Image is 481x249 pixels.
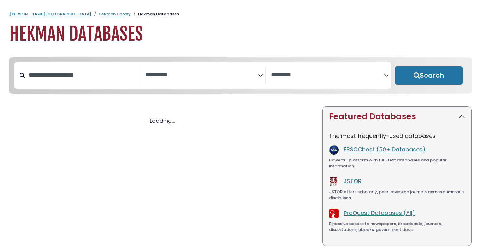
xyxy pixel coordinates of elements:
div: Extensive access to newspapers, broadcasts, journals, dissertations, ebooks, government docs. [329,221,465,233]
a: ProQuest Databases (All) [344,209,415,217]
div: Powerful platform with full-text databases and popular information. [329,157,465,169]
button: Featured Databases [323,107,471,127]
div: JSTOR offers scholarly, peer-reviewed journals across numerous disciplines. [329,189,465,201]
textarea: Search [145,72,258,78]
li: Hekman Databases [131,11,179,17]
a: [PERSON_NAME][GEOGRAPHIC_DATA] [9,11,91,17]
nav: Search filters [9,57,472,94]
a: JSTOR [344,177,362,185]
div: Loading... [9,116,315,125]
a: EBSCOhost (50+ Databases) [344,145,426,153]
input: Search database by title or keyword [25,70,140,80]
p: The most frequently-used databases [329,132,465,140]
a: Hekman Library [99,11,131,17]
button: Submit for Search Results [395,66,463,85]
nav: breadcrumb [9,11,472,17]
textarea: Search [271,72,384,78]
h1: Hekman Databases [9,24,472,45]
